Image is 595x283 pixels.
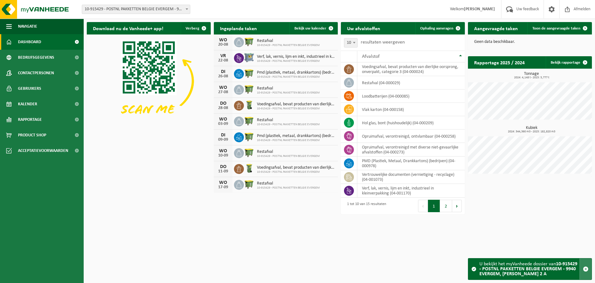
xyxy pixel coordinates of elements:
button: Previous [418,200,428,212]
span: Dashboard [18,34,41,50]
span: Acceptatievoorwaarden [18,143,68,158]
button: 2 [440,200,452,212]
strong: [PERSON_NAME] [464,7,495,11]
img: WB-1100-HPE-GN-50 [244,179,254,189]
td: opruimafval, verontreinigd, ontvlambaar (04-000258) [357,130,465,143]
span: Toon de aangevraagde taken [532,26,580,30]
div: 22-08 [217,58,229,63]
span: 10-915429 - POSTNL PAKKETTEN BELGIE EVERGEM [257,123,320,126]
h2: Aangevraagde taken [468,22,524,34]
strong: 10-915429 - POSTNL PAKKETTEN BELGIE EVERGEM - 9940 EVERGEM, [PERSON_NAME] 2 A [479,262,577,276]
div: 28-08 [217,106,229,110]
span: Navigatie [18,19,37,34]
span: Gebruikers [18,81,41,96]
div: DO [217,101,229,106]
span: 10-915429 - POSTNL PAKKETTEN BELGIE EVERGEM [257,186,320,190]
button: Next [452,200,462,212]
h2: Uw afvalstoffen [341,22,386,34]
div: 17-09 [217,185,229,189]
td: restafval (04-000029) [357,76,465,89]
td: vlak karton (04-000158) [357,103,465,116]
h2: Ingeplande taken [214,22,263,34]
td: opruimafval, verontreinigd met diverse niet-gevaarlijke afvalstoffen (04-000273) [357,143,465,157]
span: Restafval [257,118,320,123]
div: 26-08 [217,74,229,79]
div: DO [217,164,229,169]
span: Bekijk uw kalender [294,26,326,30]
img: WB-0140-HPE-GN-50 [244,100,254,110]
span: Product Shop [18,127,46,143]
span: Contactpersonen [18,65,54,81]
img: WB-1100-HPE-GN-50 [244,36,254,47]
span: Afvalstof [362,54,380,59]
span: 10-915429 - POSTNL PAKKETTEN BELGIE EVERGEM [257,139,335,142]
img: WB-1100-HPE-GN-50 [244,84,254,94]
span: 2024: 4,148 t - 2025: 5,777 t [471,76,592,79]
span: 2024: 344,360 m3 - 2025: 182,820 m3 [471,130,592,133]
span: 10 [344,39,357,47]
span: 10 [344,38,358,48]
div: 03-09 [217,122,229,126]
a: Bekijk uw kalender [289,22,337,34]
img: WB-1100-HPE-GN-50 [244,68,254,79]
span: Bedrijfsgegevens [18,50,54,65]
div: DI [217,133,229,138]
a: Ophaling aanvragen [415,22,464,34]
h2: Rapportage 2025 / 2024 [468,56,531,68]
span: 10-915429 - POSTNL PAKKETTEN BELGIE EVERGEM [257,75,335,79]
td: loodbatterijen (04-000085) [357,89,465,103]
h3: Kubiek [471,126,592,133]
div: VR [217,53,229,58]
td: verf, lak, vernis, lijm en inkt, industrieel in kleinverpakking (04-001170) [357,184,465,198]
div: 11-09 [217,169,229,174]
img: WB-1100-HPE-GN-50 [244,116,254,126]
h2: Download nu de Vanheede+ app! [87,22,170,34]
span: Verf, lak, vernis, lijm en inkt, industrieel in kleinverpakking [257,54,335,59]
span: 10-915429 - POSTNL PAKKETTEN BELGIE EVERGEM [257,154,320,158]
a: Toon de aangevraagde taken [527,22,591,34]
td: voedingsafval, bevat producten van dierlijke oorsprong, onverpakt, categorie 3 (04-000024) [357,62,465,76]
label: resultaten weergeven [361,40,405,45]
span: Restafval [257,181,320,186]
span: Verberg [186,26,199,30]
h3: Tonnage [471,72,592,79]
div: 10-09 [217,153,229,158]
span: Ophaling aanvragen [420,26,453,30]
span: 10-915429 - POSTNL PAKKETTEN BELGIE EVERGEM [257,107,335,111]
span: Voedingsafval, bevat producten van dierlijke oorsprong, onverpakt, categorie 3 [257,102,335,107]
div: 09-09 [217,138,229,142]
img: PB-AP-0800-MET-02-01 [244,52,254,63]
span: Kalender [18,96,37,112]
span: Voedingsafval, bevat producten van dierlijke oorsprong, onverpakt, categorie 3 [257,165,335,170]
span: 10-915429 - POSTNL PAKKETTEN BELGIE EVERGEM [257,170,335,174]
td: PMD (Plastiek, Metaal, Drankkartons) (bedrijven) (04-000978) [357,157,465,170]
button: 1 [428,200,440,212]
a: Bekijk rapportage [546,56,591,69]
span: 10-915429 - POSTNL PAKKETTEN BELGIE EVERGEM [257,91,320,95]
img: Download de VHEPlus App [87,34,211,128]
div: 27-08 [217,90,229,94]
img: WB-0140-HPE-GN-50 [244,163,254,174]
div: 1 tot 10 van 15 resultaten [344,199,386,213]
span: Rapportage [18,112,42,127]
img: WB-1100-HPE-GN-50 [244,147,254,158]
div: 20-08 [217,43,229,47]
img: WB-1100-HPE-GN-50 [244,131,254,142]
button: Verberg [181,22,210,34]
div: WO [217,38,229,43]
span: 10-915429 - POSTNL PAKKETTEN BELGIE EVERGEM [257,59,335,63]
span: Restafval [257,39,320,43]
div: DI [217,69,229,74]
td: hol glas, bont (huishoudelijk) (04-000209) [357,116,465,130]
div: WO [217,148,229,153]
span: Pmd (plastiek, metaal, drankkartons) (bedrijven) [257,134,335,139]
div: WO [217,85,229,90]
div: U bekijkt het myVanheede dossier van [479,258,580,280]
td: vertrouwelijke documenten (vernietiging - recyclage) (04-001073) [357,170,465,184]
span: Restafval [257,149,320,154]
p: Geen data beschikbaar. [474,40,586,44]
span: Pmd (plastiek, metaal, drankkartons) (bedrijven) [257,70,335,75]
span: 10-915429 - POSTNL PAKKETTEN BELGIE EVERGEM - 9940 EVERGEM, DELORI MAESLAAN 2 A [82,5,190,14]
div: WO [217,180,229,185]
